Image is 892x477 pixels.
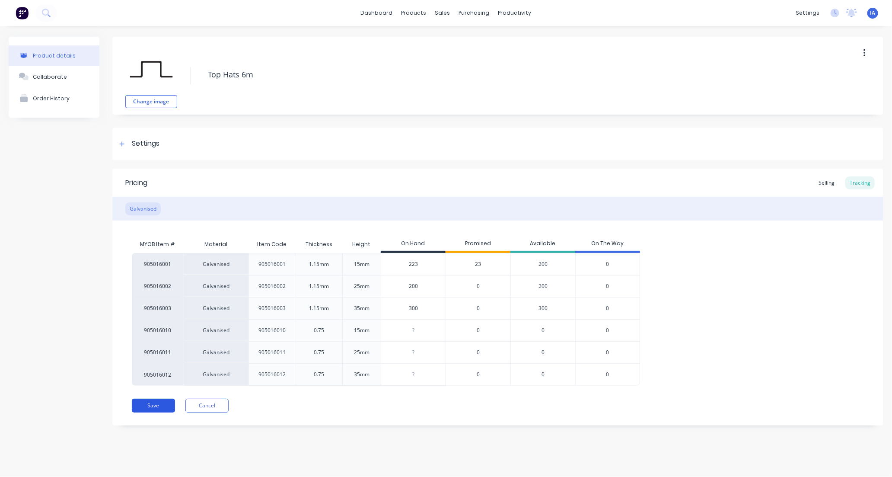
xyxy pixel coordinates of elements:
[381,275,446,297] div: 200
[132,399,175,413] button: Save
[845,176,875,189] div: Tracking
[314,371,324,378] div: 0.75
[314,349,324,356] div: 0.75
[477,304,480,312] span: 0
[814,176,839,189] div: Selling
[381,320,446,341] div: ?
[477,282,480,290] span: 0
[132,275,184,297] div: 905016002
[9,45,99,66] button: Product details
[606,260,609,268] span: 0
[299,234,339,255] div: Thickness
[510,363,575,386] div: 0
[606,304,609,312] span: 0
[258,327,286,334] div: 905016010
[9,87,99,109] button: Order History
[354,260,370,268] div: 15mm
[132,297,184,319] div: 905016003
[309,282,329,290] div: 1.15mm
[354,327,370,334] div: 15mm
[510,319,575,341] div: 0
[397,6,431,19] div: products
[354,304,370,312] div: 35mm
[354,349,370,356] div: 25mm
[132,363,184,386] div: 905016012
[125,43,177,108] div: fileChange image
[606,371,609,378] span: 0
[575,236,640,253] div: On The Way
[250,234,293,255] div: Item Code
[510,253,575,275] div: 200
[510,297,575,319] div: 300
[132,138,159,149] div: Settings
[125,178,147,188] div: Pricing
[475,260,481,268] span: 23
[510,341,575,363] div: 0
[258,282,286,290] div: 905016002
[510,236,575,253] div: Available
[185,399,229,413] button: Cancel
[346,234,378,255] div: Height
[16,6,29,19] img: Factory
[184,341,248,363] div: Galvanised
[125,95,177,108] button: Change image
[130,48,173,91] img: file
[184,275,248,297] div: Galvanised
[606,327,609,334] span: 0
[258,304,286,312] div: 905016003
[132,253,184,275] div: 905016001
[125,202,161,215] div: Galvanised
[477,349,480,356] span: 0
[477,371,480,378] span: 0
[204,64,800,85] textarea: Top Hats 6m
[354,282,370,290] div: 25mm
[33,95,70,102] div: Order History
[132,319,184,341] div: 905016010
[184,253,248,275] div: Galvanised
[132,236,184,253] div: MYOB Item #
[477,327,480,334] span: 0
[510,275,575,297] div: 200
[33,74,67,80] div: Collaborate
[381,236,446,253] div: On Hand
[33,52,76,59] div: Product details
[494,6,536,19] div: productivity
[258,260,286,268] div: 905016001
[606,282,609,290] span: 0
[309,260,329,268] div: 1.15mm
[381,342,446,363] div: ?
[9,66,99,87] button: Collaborate
[184,319,248,341] div: Galvanised
[132,341,184,363] div: 905016011
[870,9,876,17] span: IA
[354,371,370,378] div: 35mm
[258,371,286,378] div: 905016012
[791,6,824,19] div: settings
[606,349,609,356] span: 0
[446,236,510,253] div: Promised
[184,236,248,253] div: Material
[357,6,397,19] a: dashboard
[381,364,446,385] div: ?
[381,253,446,275] div: 223
[258,349,286,356] div: 905016011
[309,304,329,312] div: 1.15mm
[314,327,324,334] div: 0.75
[184,297,248,319] div: Galvanised
[431,6,455,19] div: sales
[184,363,248,386] div: Galvanised
[455,6,494,19] div: purchasing
[381,298,446,319] div: 300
